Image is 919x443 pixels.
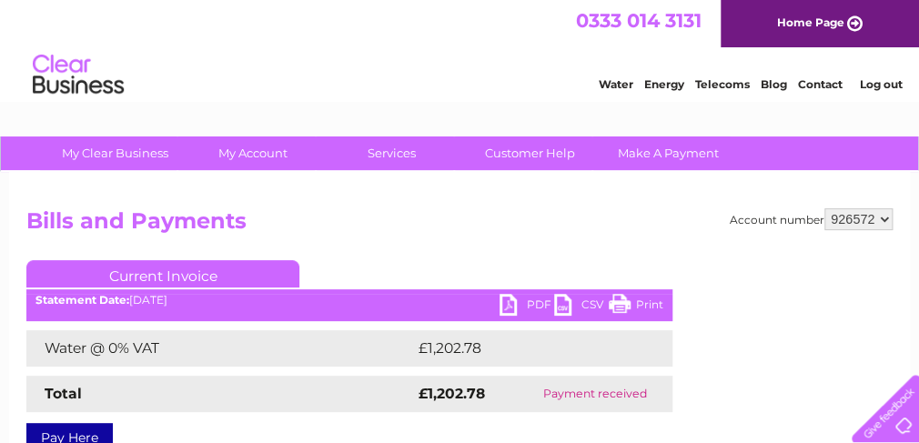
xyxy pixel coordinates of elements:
[798,77,843,91] a: Contact
[26,260,299,287] a: Current Invoice
[317,136,467,170] a: Services
[26,294,672,307] div: [DATE]
[419,385,485,402] strong: £1,202.78
[695,77,750,91] a: Telecoms
[576,9,702,32] a: 0333 014 3131
[518,376,672,412] td: Payment received
[644,77,684,91] a: Energy
[26,330,414,367] td: Water @ 0% VAT
[31,10,891,88] div: Clear Business is a trading name of Verastar Limited (registered in [GEOGRAPHIC_DATA] No. 3667643...
[554,294,609,320] a: CSV
[40,136,190,170] a: My Clear Business
[32,47,125,103] img: logo.png
[455,136,605,170] a: Customer Help
[859,77,902,91] a: Log out
[500,294,554,320] a: PDF
[178,136,328,170] a: My Account
[730,208,893,230] div: Account number
[761,77,787,91] a: Blog
[414,330,643,367] td: £1,202.78
[609,294,663,320] a: Print
[593,136,743,170] a: Make A Payment
[45,385,82,402] strong: Total
[26,208,893,243] h2: Bills and Payments
[599,77,633,91] a: Water
[35,293,129,307] b: Statement Date:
